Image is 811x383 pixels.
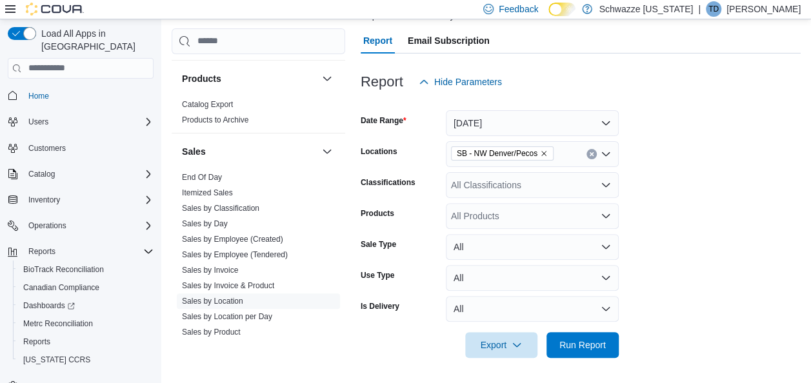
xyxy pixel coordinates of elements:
a: [US_STATE] CCRS [18,352,95,368]
span: Products to Archive [182,115,248,125]
button: Catalog [23,166,60,182]
a: Sales by Invoice & Product [182,281,274,290]
button: [US_STATE] CCRS [13,351,159,369]
span: Itemized Sales [182,188,233,198]
span: Reports [28,246,55,257]
span: Sales by Invoice [182,265,238,275]
button: Canadian Compliance [13,279,159,297]
span: Home [23,88,154,104]
button: Sales [182,145,317,158]
button: Home [3,86,159,105]
button: Metrc Reconciliation [13,315,159,333]
span: Sales by Classification [182,203,259,213]
p: [PERSON_NAME] [726,1,801,17]
span: Email Subscription [408,28,490,54]
button: Reports [23,244,61,259]
button: Hide Parameters [414,69,507,95]
span: Feedback [499,3,538,15]
label: Sale Type [361,239,396,250]
span: Dashboards [18,298,154,313]
label: Locations [361,146,397,157]
span: Sales by Employee (Tendered) [182,250,288,260]
span: Sales by Employee (Created) [182,234,283,244]
span: Metrc Reconciliation [18,316,154,331]
label: Is Delivery [361,301,399,311]
span: Hide Parameters [434,75,502,88]
span: [US_STATE] CCRS [23,355,90,365]
button: [DATE] [446,110,619,136]
span: Reports [18,334,154,349]
input: Dark Mode [548,3,576,16]
button: Operations [23,218,72,233]
span: Home [28,91,49,101]
a: BioTrack Reconciliation [18,262,109,277]
button: Open list of options [601,211,611,221]
button: Inventory [3,191,159,209]
span: SB - NW Denver/Pecos [451,146,554,161]
button: Users [3,113,159,131]
button: Open list of options [601,149,611,159]
button: Products [319,71,335,86]
span: Sales by Location per Day [182,311,272,322]
span: Load All Apps in [GEOGRAPHIC_DATA] [36,27,154,53]
button: Reports [13,333,159,351]
span: Canadian Compliance [23,282,99,293]
span: Catalog Export [182,99,233,110]
button: Operations [3,217,159,235]
span: Run Report [559,339,606,351]
button: Customers [3,139,159,157]
a: Sales by Day [182,219,228,228]
span: Dashboards [23,300,75,311]
p: Schwazze [US_STATE] [599,1,693,17]
span: Canadian Compliance [18,280,154,295]
span: Operations [28,221,66,231]
span: Inventory [23,192,154,208]
a: End Of Day [182,173,222,182]
a: Sales by Classification [182,204,259,213]
label: Use Type [361,270,394,280]
span: Sales by Location [182,296,243,306]
div: Products [172,97,345,133]
button: Inventory [23,192,65,208]
a: Canadian Compliance [18,280,105,295]
span: BioTrack Reconciliation [23,264,104,275]
span: Dark Mode [548,16,549,17]
button: Open list of options [601,180,611,190]
button: All [446,234,619,260]
button: Products [182,72,317,85]
img: Cova [26,3,84,15]
a: Sales by Location [182,297,243,306]
span: Operations [23,218,154,233]
a: Metrc Reconciliation [18,316,98,331]
label: Products [361,208,394,219]
a: Dashboards [13,297,159,315]
span: Catalog [23,166,154,182]
span: Users [28,117,48,127]
button: Export [465,332,537,358]
a: Itemized Sales [182,188,233,197]
a: Sales by Employee (Tendered) [182,250,288,259]
span: TD [708,1,719,17]
button: Users [23,114,54,130]
a: Catalog Export [182,100,233,109]
button: Sales [319,144,335,159]
label: Classifications [361,177,416,188]
a: Sales by Product [182,328,241,337]
a: Dashboards [18,298,80,313]
p: | [698,1,701,17]
button: Catalog [3,165,159,183]
button: BioTrack Reconciliation [13,260,159,279]
span: Washington CCRS [18,352,154,368]
span: Catalog [28,169,55,179]
span: Inventory [28,195,60,205]
span: Export [473,332,530,358]
span: Sales by Product [182,327,241,337]
span: Sales by Day [182,219,228,229]
span: Reports [23,337,50,347]
span: Metrc Reconciliation [23,319,93,329]
button: Remove SB - NW Denver/Pecos from selection in this group [540,150,548,157]
button: All [446,296,619,322]
label: Date Range [361,115,406,126]
a: Sales by Location per Day [182,312,272,321]
span: Customers [28,143,66,153]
